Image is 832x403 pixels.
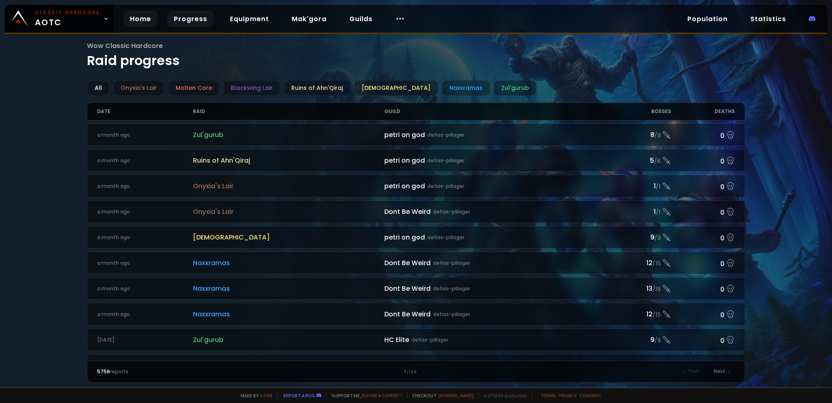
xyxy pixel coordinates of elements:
[167,11,214,27] a: Progress
[283,392,315,399] a: Report a bug
[412,336,448,344] small: defias-pillager
[671,129,735,141] div: 0
[559,392,576,399] a: Privacy
[97,208,193,216] div: a month ago
[97,259,193,267] div: a month ago
[193,335,384,345] span: Zul'gurub
[384,283,607,294] div: Dont Be Weird
[671,257,735,269] div: 0
[709,366,735,377] div: Next
[35,9,100,28] span: AOTC
[35,9,100,16] small: Classic Hardcore
[97,157,193,164] div: a month ago
[656,183,661,191] small: / 1
[384,103,607,120] div: Guild
[193,258,384,268] span: Naxxramas
[607,309,671,319] div: 12
[193,130,384,140] span: Zul'gurub
[607,130,671,140] div: 8
[97,234,193,241] div: a month ago
[433,285,470,292] small: defias-pillager
[193,232,384,242] span: [DEMOGRAPHIC_DATA]
[384,232,607,242] div: petri on god
[236,392,272,399] span: Made by
[654,337,661,345] small: / 9
[671,155,735,166] div: 0
[384,155,607,166] div: petri on god
[656,209,661,217] small: / 1
[479,392,527,399] span: v. d752d5 - production
[433,259,470,267] small: defias-pillager
[681,11,734,27] a: Population
[193,309,384,319] span: Naxxramas
[123,11,158,27] a: Home
[193,103,384,120] div: Raid
[433,311,470,318] small: defias-pillager
[193,207,384,217] span: Onyxia's Lair
[671,334,735,346] div: 0
[427,183,464,190] small: defias-pillager
[679,366,704,377] div: Prev
[87,175,745,197] a: a month agoOnyxia's Lairpetri on goddefias-pillager1/10
[407,369,417,375] small: / 144
[744,11,793,27] a: Statistics
[87,303,745,325] a: a month agoNaxxramasDont Be Weirddefias-pillager12/150
[5,5,114,33] a: Classic HardcoreAOTC
[671,308,735,320] div: 0
[384,335,607,345] div: HC Elite
[257,368,576,375] div: 1
[343,11,379,27] a: Guilds
[442,80,490,96] div: Naxxramas
[384,181,607,191] div: petri on god
[384,207,607,217] div: Dont Be Weird
[438,392,474,399] a: [DOMAIN_NAME]
[607,207,671,217] div: 1
[654,132,661,140] small: / 9
[607,103,671,120] div: Bosses
[384,258,607,268] div: Dont Be Weird
[671,180,735,192] div: 0
[652,260,661,268] small: / 15
[654,234,661,242] small: / 9
[193,181,384,191] span: Onyxia's Lair
[607,181,671,191] div: 1
[87,80,110,96] div: All
[354,80,438,96] div: [DEMOGRAPHIC_DATA]
[607,155,671,166] div: 5
[260,392,272,399] a: a fan
[97,311,193,318] div: a month ago
[433,208,470,216] small: defias-pillager
[87,124,745,146] a: a month agoZul'gurubpetri on goddefias-pillager8/90
[87,41,745,51] span: Wow Classic Hardcore
[541,392,556,399] a: Terms
[607,283,671,294] div: 13
[362,392,402,399] a: Buy me a coffee
[87,200,745,223] a: a month agoOnyxia's LairDont Be Weirddefias-pillager1/10
[654,157,661,166] small: / 6
[494,80,537,96] div: Zul'gurub
[97,368,256,375] div: reports
[427,157,464,164] small: defias-pillager
[97,368,110,375] span: 5756
[285,11,333,27] a: Mak'gora
[427,131,464,139] small: defias-pillager
[384,309,607,319] div: Dont Be Weird
[193,155,384,166] span: Ruins of Ahn'Qiraj
[580,392,601,399] a: Consent
[407,392,474,399] span: Checkout
[87,329,745,351] a: [DATE]Zul'gurubHC Elitedefias-pillager9/90
[671,103,735,120] div: Deaths
[97,336,193,344] div: [DATE]
[87,277,745,300] a: a month agoNaxxramasDont Be Weirddefias-pillager13/150
[671,359,735,371] div: 0
[97,103,193,120] div: Date
[223,80,280,96] div: Blackwing Lair
[607,335,671,345] div: 9
[223,11,275,27] a: Equipment
[87,226,745,248] a: a month ago[DEMOGRAPHIC_DATA]petri on goddefias-pillager9/90
[427,234,464,241] small: defias-pillager
[384,130,607,140] div: petri on god
[671,283,735,294] div: 0
[87,354,745,377] a: [DATE]Zul'gurubHC Elitedefias-pillager9/90
[87,149,745,172] a: a month agoRuins of Ahn'Qirajpetri on goddefias-pillager5/60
